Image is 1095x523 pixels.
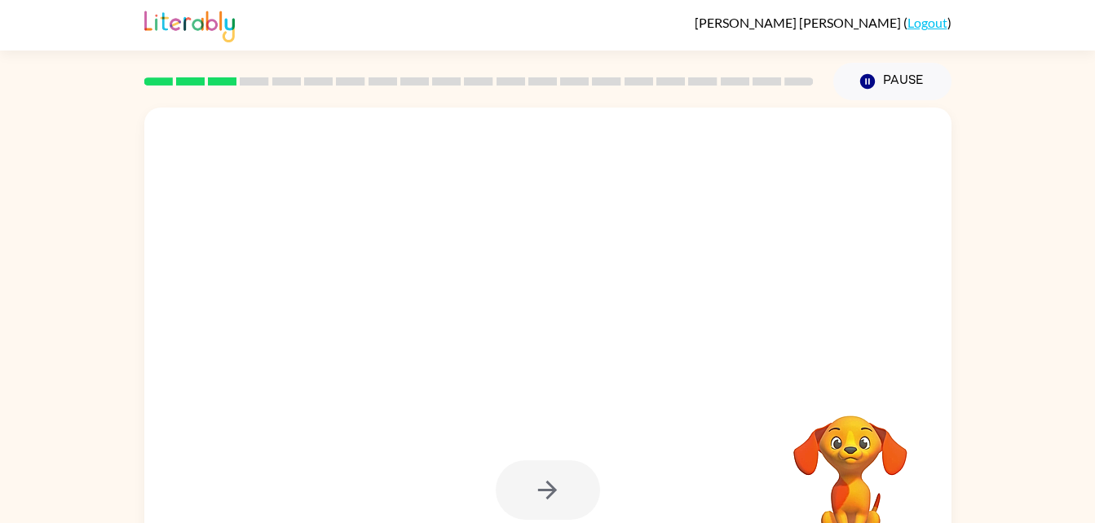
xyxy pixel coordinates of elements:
img: Literably [144,7,235,42]
span: [PERSON_NAME] [PERSON_NAME] [695,15,903,30]
div: ( ) [695,15,952,30]
button: Pause [833,63,952,100]
a: Logout [907,15,947,30]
